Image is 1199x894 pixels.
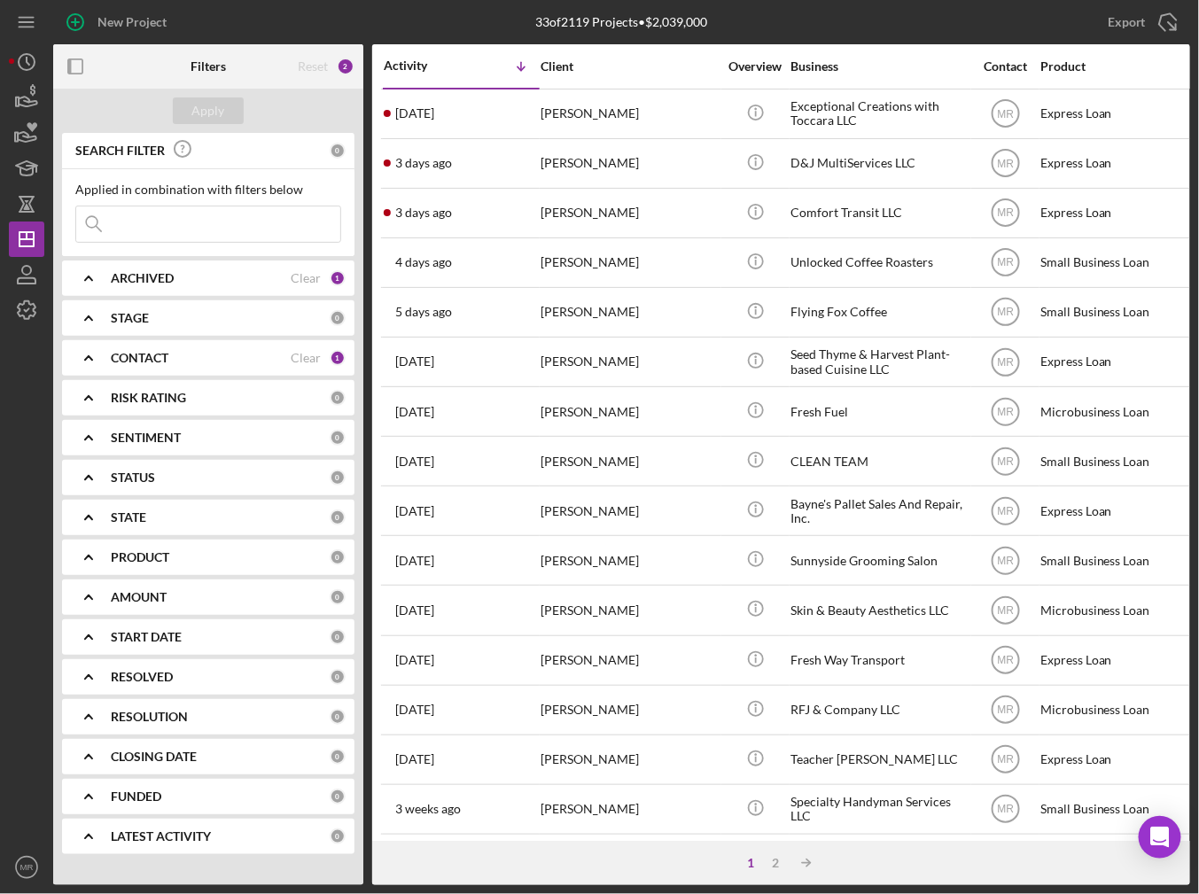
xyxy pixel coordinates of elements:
text: MR [997,754,1014,766]
time: 2025-08-21 02:18 [395,255,452,269]
text: MR [997,257,1014,269]
b: ARCHIVED [111,271,174,285]
div: [PERSON_NAME] [541,140,718,187]
b: RISK RATING [111,391,186,405]
div: 0 [330,430,346,446]
time: 2025-08-20 23:37 [395,305,452,319]
div: [PERSON_NAME] [541,190,718,237]
b: STATE [111,510,146,525]
time: 2025-08-22 13:18 [395,156,452,170]
div: [PERSON_NAME] [541,388,718,435]
time: 2025-08-24 09:59 [395,106,434,120]
b: RESOLVED [111,670,173,684]
div: [PERSON_NAME] [541,786,718,833]
div: [PERSON_NAME] [541,537,718,584]
b: RESOLUTION [111,710,188,724]
div: 0 [330,669,346,685]
time: 2025-08-07 17:33 [395,802,461,816]
div: 0 [330,749,346,765]
text: MR [997,555,1014,567]
button: New Project [53,4,184,40]
b: START DATE [111,630,182,644]
div: [PERSON_NAME] [541,239,718,286]
div: 0 [330,828,346,844]
div: Flying Fox Coffee [790,289,968,336]
div: Seed Thyme & Harvest Plant-based Cuisine LLC [790,338,968,385]
b: STAGE [111,311,149,325]
div: 0 [330,143,346,159]
b: SEARCH FILTER [75,144,165,158]
text: MR [997,207,1014,220]
b: CLOSING DATE [111,750,197,764]
div: Teacher [PERSON_NAME] LLC [790,736,968,783]
div: 1 [739,856,764,870]
div: 0 [330,629,346,645]
text: MR [997,804,1014,816]
div: Clear [291,351,321,365]
time: 2025-08-14 20:27 [395,603,434,618]
b: PRODUCT [111,550,169,564]
div: Export [1108,4,1146,40]
text: MR [997,455,1014,468]
div: RFJ & Company LLC [790,687,968,734]
time: 2025-08-15 11:05 [395,554,434,568]
b: Filters [191,59,226,74]
div: [PERSON_NAME] [541,687,718,734]
time: 2025-08-11 15:25 [395,752,434,766]
text: MR [20,863,34,873]
div: 0 [330,709,346,725]
text: MR [997,108,1014,120]
div: [PERSON_NAME] [541,289,718,336]
div: Comfort Transit LLC [790,190,968,237]
div: Unlocked Coffee Roasters [790,239,968,286]
div: [PERSON_NAME] [541,736,718,783]
button: Apply [173,97,244,124]
text: MR [997,406,1014,418]
div: 0 [330,549,346,565]
div: [PERSON_NAME] [541,637,718,684]
text: MR [997,505,1014,517]
div: Applied in combination with filters below [75,183,341,197]
text: MR [997,655,1014,667]
div: [PERSON_NAME] [541,438,718,485]
b: STATUS [111,470,155,485]
div: Skin & Beauty Aesthetics LLC [790,836,968,882]
button: Export [1090,4,1190,40]
time: 2025-08-18 13:43 [395,405,434,419]
div: 0 [330,509,346,525]
div: [PERSON_NAME] [541,338,718,385]
div: [PERSON_NAME] [541,836,718,882]
div: 1 [330,270,346,286]
time: 2025-08-13 16:20 [395,653,434,667]
b: FUNDED [111,789,161,804]
div: 0 [330,310,346,326]
time: 2025-08-18 23:47 [395,354,434,369]
b: SENTIMENT [111,431,181,445]
text: MR [997,356,1014,369]
b: CONTACT [111,351,168,365]
div: Specialty Handyman Services LLC [790,786,968,833]
div: Contact [972,59,1039,74]
div: Reset [298,59,328,74]
time: 2025-08-17 18:53 [395,455,434,469]
div: 0 [330,390,346,406]
text: MR [997,158,1014,170]
div: 2 [764,856,789,870]
time: 2025-08-11 18:58 [395,703,434,717]
div: Fresh Fuel [790,388,968,435]
div: 0 [330,589,346,605]
text: MR [997,704,1014,717]
div: Clear [291,271,321,285]
button: MR [9,850,44,885]
div: 0 [330,470,346,486]
div: Sunnyside Grooming Salon [790,537,968,584]
div: New Project [97,4,167,40]
text: MR [997,307,1014,319]
div: [PERSON_NAME] [541,487,718,534]
b: AMOUNT [111,590,167,604]
div: Open Intercom Messenger [1139,816,1181,859]
div: [PERSON_NAME] [541,587,718,634]
div: Client [541,59,718,74]
div: 0 [330,789,346,805]
div: [PERSON_NAME] [541,90,718,137]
